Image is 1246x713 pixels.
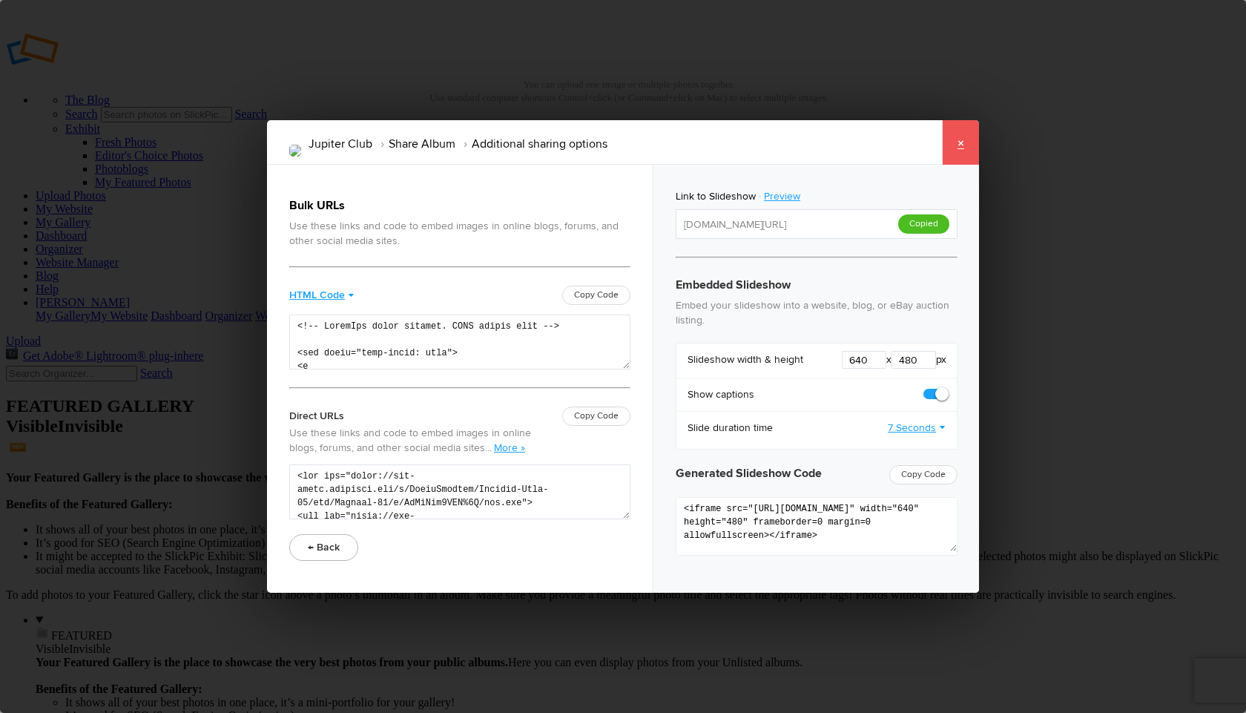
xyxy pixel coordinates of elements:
[289,407,344,426] div: Direct URLs
[676,464,957,482] h3: Generated Slideshow Code
[372,131,455,157] li: Share Album
[289,145,301,157] img: Jupiter-01.png
[562,407,630,426] div: Copy Code
[889,465,957,484] span: Copy Code
[455,131,607,157] li: Additional sharing options
[289,286,355,305] a: HTML Code
[309,131,372,157] li: Jupiter Club
[942,120,979,165] a: ×
[487,441,494,454] span: ..
[676,187,756,206] div: Link to Slideshow
[494,441,525,454] a: More »
[676,276,957,294] h3: Embedded Slideshow
[756,187,811,206] a: Preview
[562,286,630,305] div: Copy Code
[688,352,803,367] b: Slideshow width & height
[289,534,358,561] button: ← Back
[888,421,946,436] a: 7 Seconds
[676,298,957,328] p: Embed your slideshow into a website, blog, or eBay auction listing.
[289,219,630,249] p: Use these links and code to embed images in online blogs, forums, and other social media sites.
[688,421,773,436] b: Slide duration time
[828,352,946,369] div: x px
[289,426,545,456] p: Use these links and code to embed images in online blogs, forums, and other social media sites.
[688,387,754,402] b: Show captions
[289,197,630,214] h3: Bulk URLs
